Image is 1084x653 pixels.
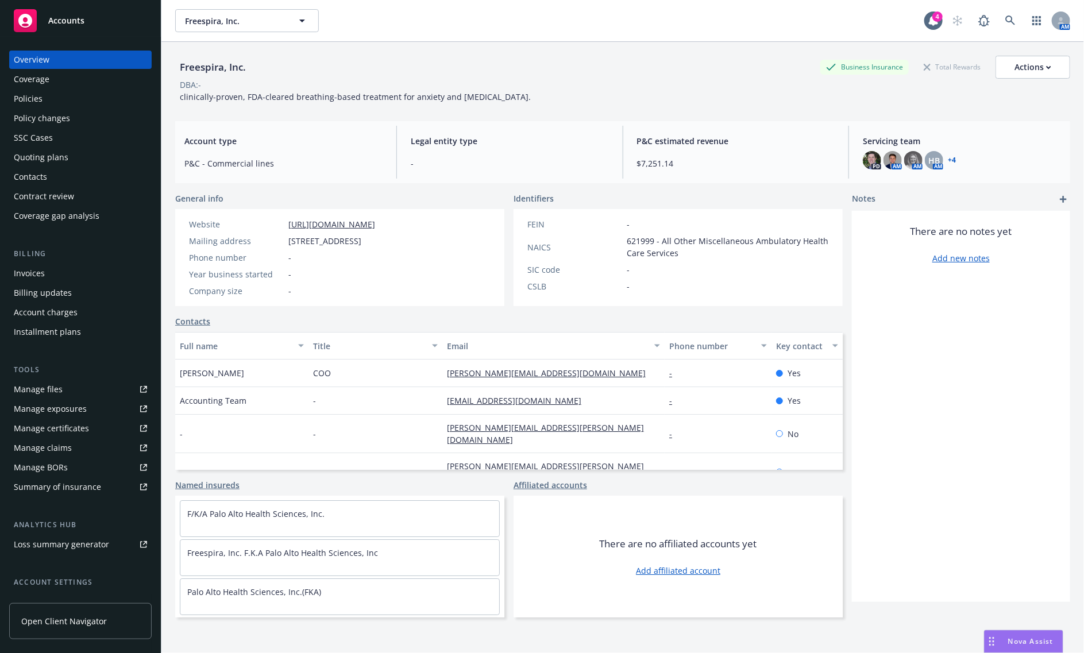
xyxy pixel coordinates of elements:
[175,192,223,204] span: General info
[14,323,81,341] div: Installment plans
[48,16,84,25] span: Accounts
[669,395,681,406] a: -
[863,151,881,169] img: photo
[175,332,308,360] button: Full name
[627,280,630,292] span: -
[14,51,49,69] div: Overview
[527,218,622,230] div: FEIN
[9,51,152,69] a: Overview
[187,508,325,519] a: F/K/A Palo Alto Health Sciences, Inc.
[527,241,622,253] div: NAICS
[973,9,996,32] a: Report a Bug
[313,395,316,407] span: -
[184,135,383,147] span: Account type
[999,9,1022,32] a: Search
[946,9,969,32] a: Start snowing
[180,428,183,440] span: -
[9,519,152,531] div: Analytics hub
[313,340,425,352] div: Title
[627,235,829,259] span: 621999 - All Other Miscellaneous Ambulatory Health Care Services
[189,252,284,264] div: Phone number
[9,458,152,477] a: Manage BORs
[932,11,943,21] div: 4
[14,129,53,147] div: SSC Cases
[9,419,152,438] a: Manage certificates
[313,428,316,440] span: -
[447,461,644,484] a: [PERSON_NAME][EMAIL_ADDRESS][PERSON_NAME][DOMAIN_NAME]
[189,235,284,247] div: Mailing address
[1008,636,1054,646] span: Nova Assist
[863,135,1061,147] span: Servicing team
[313,466,329,478] span: CFO
[288,252,291,264] span: -
[9,187,152,206] a: Contract review
[180,367,244,379] span: [PERSON_NAME]
[9,248,152,260] div: Billing
[600,537,757,551] span: There are no affiliated accounts yet
[175,60,250,75] div: Freespira, Inc.
[14,264,45,283] div: Invoices
[9,478,152,496] a: Summary of insurance
[9,439,152,457] a: Manage claims
[14,478,101,496] div: Summary of insurance
[9,264,152,283] a: Invoices
[14,148,68,167] div: Quoting plans
[9,109,152,127] a: Policy changes
[14,400,87,418] div: Manage exposures
[442,332,665,360] button: Email
[288,285,291,297] span: -
[14,70,49,88] div: Coverage
[932,252,990,264] a: Add new notes
[9,284,152,302] a: Billing updates
[447,422,644,445] a: [PERSON_NAME][EMAIL_ADDRESS][PERSON_NAME][DOMAIN_NAME]
[918,60,986,74] div: Total Rewards
[669,340,754,352] div: Phone number
[14,593,63,611] div: Service team
[14,168,47,186] div: Contacts
[984,630,1063,653] button: Nova Assist
[180,395,246,407] span: Accounting Team
[852,192,875,206] span: Notes
[627,218,630,230] span: -
[788,395,801,407] span: Yes
[9,323,152,341] a: Installment plans
[308,332,442,360] button: Title
[175,315,210,327] a: Contacts
[189,268,284,280] div: Year business started
[9,168,152,186] a: Contacts
[665,332,771,360] button: Phone number
[527,264,622,276] div: SIC code
[9,129,152,147] a: SSC Cases
[911,225,1012,238] span: There are no notes yet
[14,419,89,438] div: Manage certificates
[447,395,591,406] a: [EMAIL_ADDRESS][DOMAIN_NAME]
[985,631,999,652] div: Drag to move
[527,280,622,292] div: CSLB
[175,479,240,491] a: Named insureds
[788,367,801,379] span: Yes
[1056,192,1070,206] a: add
[514,479,587,491] a: Affiliated accounts
[948,157,956,164] a: +4
[9,148,152,167] a: Quoting plans
[185,15,284,27] span: Freespira, Inc.
[771,332,843,360] button: Key contact
[14,380,63,399] div: Manage files
[21,615,107,627] span: Open Client Navigator
[14,284,72,302] div: Billing updates
[9,90,152,108] a: Policies
[189,218,284,230] div: Website
[175,9,319,32] button: Freespira, Inc.
[14,535,109,554] div: Loss summary generator
[1025,9,1048,32] a: Switch app
[9,400,152,418] a: Manage exposures
[189,285,284,297] div: Company size
[637,135,835,147] span: P&C estimated revenue
[776,340,825,352] div: Key contact
[14,109,70,127] div: Policy changes
[9,5,152,37] a: Accounts
[447,368,655,378] a: [PERSON_NAME][EMAIL_ADDRESS][DOMAIN_NAME]
[313,367,331,379] span: COO
[669,428,681,439] a: -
